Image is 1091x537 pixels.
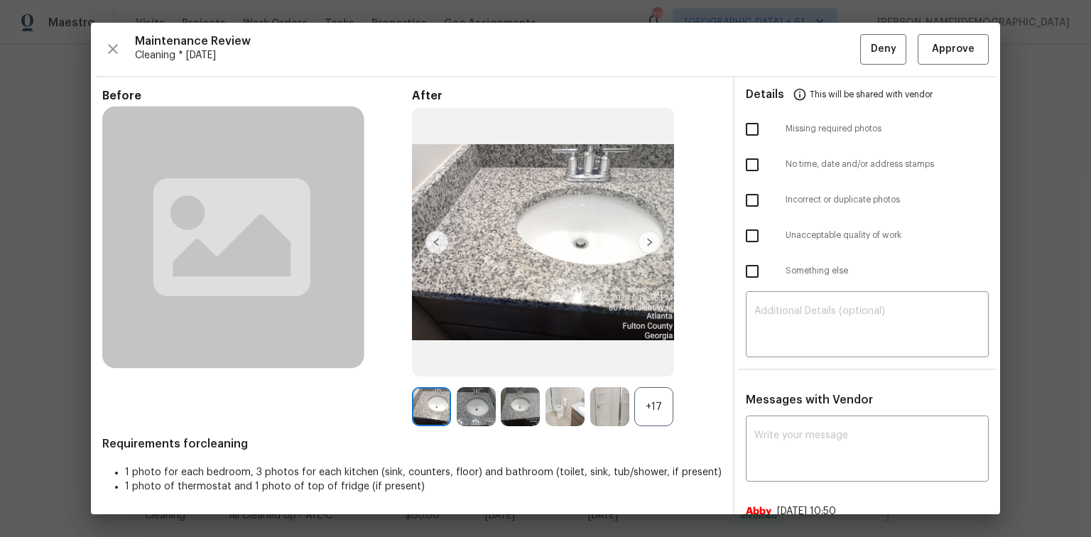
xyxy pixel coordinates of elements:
span: Unacceptable quality of work [786,229,989,242]
span: Maintenance Review [135,34,860,48]
div: No time, date and/or address stamps [734,147,1000,183]
div: +17 [634,387,673,426]
span: Incorrect or duplicate photos [786,194,989,206]
span: Messages with Vendor [746,394,873,406]
span: Before [102,89,412,103]
span: Abby [746,504,771,519]
li: 1 photo for each bedroom, 3 photos for each kitchen (sink, counters, floor) and bathroom (toilet,... [125,465,722,479]
span: After [412,89,722,103]
span: [DATE] 10:50 [777,506,836,516]
span: No time, date and/or address stamps [786,158,989,170]
span: Deny [871,40,896,58]
li: 1 photo of thermostat and 1 photo of top of fridge (if present) [125,479,722,494]
span: Requirements for cleaning [102,437,722,451]
button: Deny [860,34,906,65]
div: Something else [734,254,1000,289]
div: Incorrect or duplicate photos [734,183,1000,218]
div: Missing required photos [734,112,1000,147]
span: Cleaning * [DATE] [135,48,860,63]
img: left-chevron-button-url [425,231,448,254]
button: Approve [918,34,989,65]
span: Details [746,77,784,112]
img: right-chevron-button-url [638,231,661,254]
div: Unacceptable quality of work [734,218,1000,254]
span: This will be shared with vendor [810,77,933,112]
span: Missing required photos [786,123,989,135]
span: Something else [786,265,989,277]
span: Approve [932,40,975,58]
